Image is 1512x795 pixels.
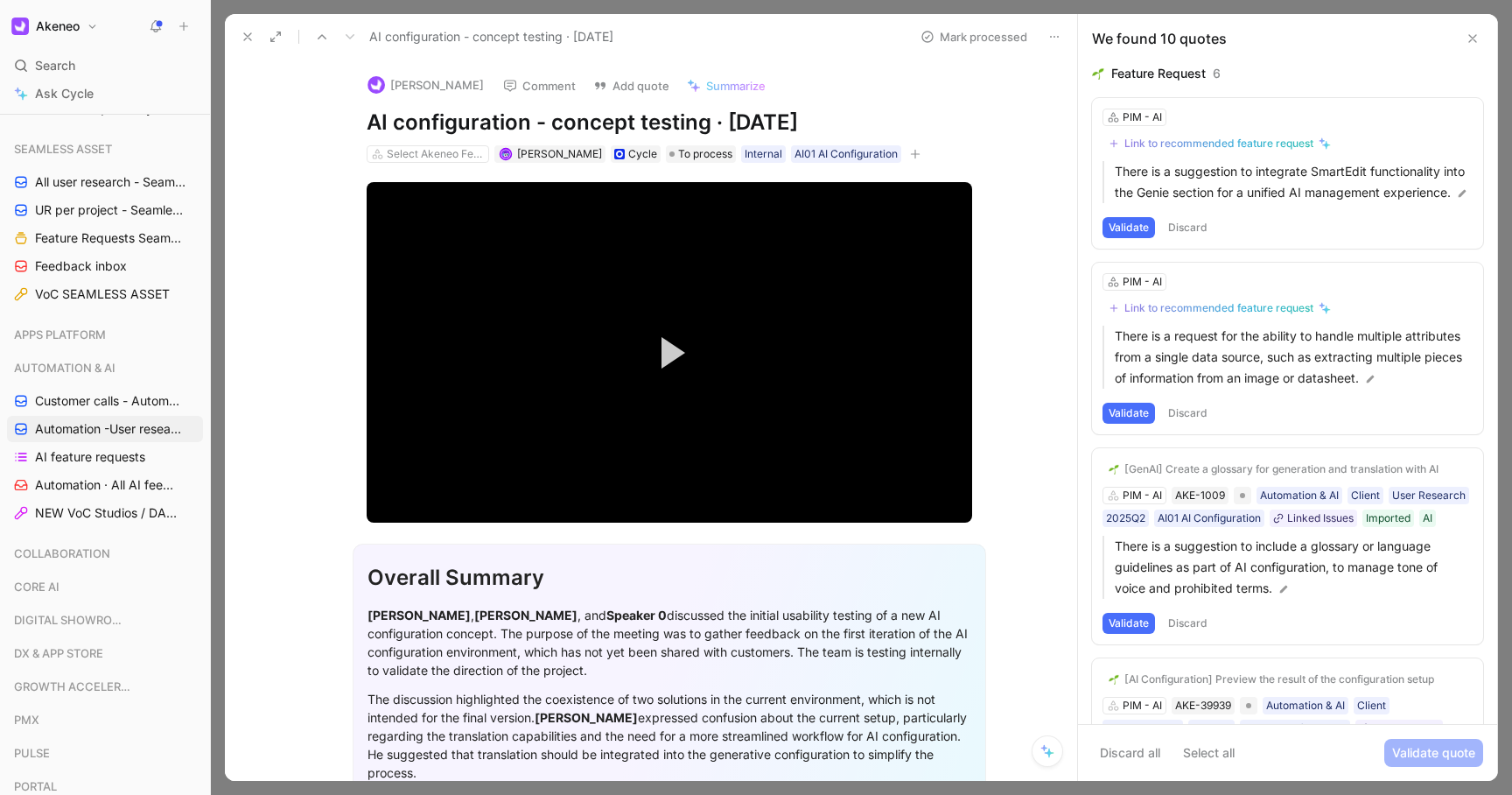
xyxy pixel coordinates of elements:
[11,18,29,35] img: Akeneo
[7,321,203,348] div: APPS PLATFORM
[495,74,584,98] button: Comment
[35,504,185,522] span: NEW VoC Studios / DAM & Automation
[387,145,485,163] div: Select Akeneo Features
[14,678,135,695] span: GROWTH ACCELERATION
[1456,187,1468,200] img: pen.svg
[1124,137,1313,151] div: Link to recommended feature request
[1102,669,1440,690] button: 🌱[AI Configuration] Preview the result of the configuration setup
[7,640,203,672] div: DX & APP STORE
[7,707,203,733] div: PMX
[7,81,203,107] a: Ask Cycle
[1162,217,1214,238] button: Discard
[367,109,972,137] h1: AI configuration - concept testing · [DATE]
[367,608,471,623] strong: [PERSON_NAME]
[7,607,203,633] div: DIGITAL SHOWROOM
[630,313,709,392] button: Play Video
[1102,459,1445,480] button: 🌱[GenAI] Create a glossary for generation and translation with AI
[35,420,184,438] span: Automation -User research per project
[7,136,203,307] div: SEAMLESS ASSETAll user research - Seamless Asset ([PERSON_NAME])UR per project - Seamless assets ...
[7,388,203,414] a: Customer calls - Automation ([PERSON_NAME])
[1092,67,1104,80] img: 🌱
[367,690,971,782] div: The discussion highlighted the coexistence of two solutions in the current environment, which is ...
[7,673,203,705] div: GROWTH ACCELERATION
[1115,536,1473,599] p: There is a suggestion to include a glossary or language guidelines as part of AI configuration, t...
[1092,28,1227,49] div: We found 10 quotes
[367,76,385,94] img: logo
[7,472,203,498] a: Automation · All AI feedbacks
[7,540,203,572] div: COLLABORATION
[7,136,203,162] div: SEAMLESS ASSET
[628,145,657,163] div: Cycle
[1102,217,1155,238] button: Validate
[7,14,102,39] button: AkeneoAkeneo
[1162,403,1214,424] button: Discard
[36,18,80,34] h1: Akeneo
[1102,613,1155,634] button: Validate
[35,83,94,104] span: Ask Cycle
[7,444,203,470] a: AI feature requests
[794,145,898,163] div: AI01 AI Configuration
[666,145,736,163] div: To process
[1115,326,1473,389] p: There is a request for the ability to handle multiple attributes from a single data source, such ...
[35,448,145,466] span: AI feature requests
[14,545,110,562] span: COLLABORATION
[14,777,57,795] span: PORTAL
[14,744,50,762] span: PULSE
[7,740,203,771] div: PULSE
[1384,739,1483,767] button: Validate quote
[500,150,510,159] img: avatar
[35,173,187,191] span: All user research - Seamless Asset ([PERSON_NAME])
[1162,613,1214,634] button: Discard
[1109,464,1119,475] img: 🌱
[35,201,187,219] span: UR per project - Seamless assets ([PERSON_NAME])
[517,147,602,160] span: [PERSON_NAME]
[14,644,103,662] span: DX & APP STORE
[369,26,613,47] span: AI configuration - concept testing · [DATE]
[606,608,667,623] strong: Speaker 0
[1124,672,1434,686] div: [AI Configuration] Preview the result of the configuration setup
[1111,63,1206,84] div: Feature Request
[1124,301,1313,315] div: Link to recommended feature request
[14,326,106,343] span: APPS PLATFORM
[35,285,170,303] span: VoC SEAMLESS ASSET
[7,355,203,381] div: AUTOMATION & AI
[1115,161,1473,203] p: There is a suggestion to integrate SmartEdit functionality into the Genie section for a unified A...
[1213,63,1221,84] div: 6
[1123,273,1162,291] div: PIM - AI
[14,578,59,595] span: CORE AI
[7,573,203,600] div: CORE AI
[7,169,203,195] a: All user research - Seamless Asset ([PERSON_NAME])
[35,229,183,247] span: Feature Requests Seamless Assets
[1277,583,1290,595] img: pen.svg
[1102,403,1155,424] button: Validate
[474,608,577,623] strong: [PERSON_NAME]
[7,281,203,307] a: VoC SEAMLESS ASSET
[7,197,203,223] a: UR per project - Seamless assets ([PERSON_NAME])
[7,707,203,738] div: PMX
[7,225,203,251] a: Feature Requests Seamless Assets
[1092,739,1168,767] button: Discard all
[7,253,203,279] a: Feedback inbox
[7,416,203,442] a: Automation -User research per project
[745,145,782,163] div: Internal
[7,500,203,526] a: NEW VoC Studios / DAM & Automation
[913,25,1035,49] button: Mark processed
[7,53,203,79] div: Search
[1175,739,1242,767] button: Select all
[1102,133,1337,154] button: Link to recommended feature request
[35,476,181,494] span: Automation · All AI feedbacks
[7,640,203,666] div: DX & APP STORE
[367,182,972,523] div: Video Player
[1364,373,1376,385] img: pen.svg
[7,540,203,566] div: COLLABORATION
[7,740,203,766] div: PULSE
[7,673,203,700] div: GROWTH ACCELERATION
[367,562,971,594] div: Overall Summary
[14,359,115,376] span: AUTOMATION & AI
[1123,109,1162,126] div: PIM - AI
[360,72,492,98] button: logo[PERSON_NAME]
[679,74,773,98] button: Summarize
[35,392,186,410] span: Customer calls - Automation ([PERSON_NAME])
[14,711,39,728] span: PMX
[585,74,677,98] button: Add quote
